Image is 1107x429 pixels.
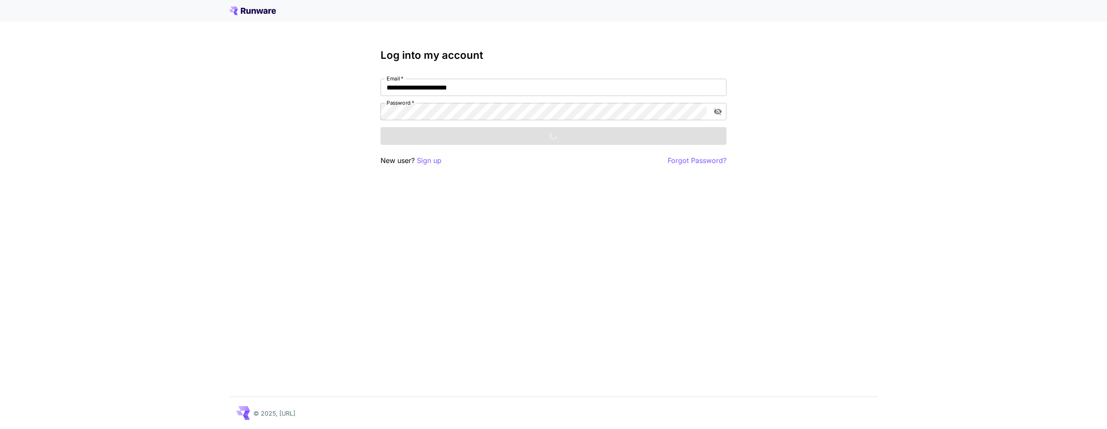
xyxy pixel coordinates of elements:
h3: Log into my account [381,49,726,61]
p: © 2025, [URL] [253,409,295,418]
button: toggle password visibility [710,104,726,119]
button: Sign up [417,155,442,166]
label: Password [387,99,414,106]
p: New user? [381,155,442,166]
label: Email [387,75,403,82]
button: Forgot Password? [668,155,726,166]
